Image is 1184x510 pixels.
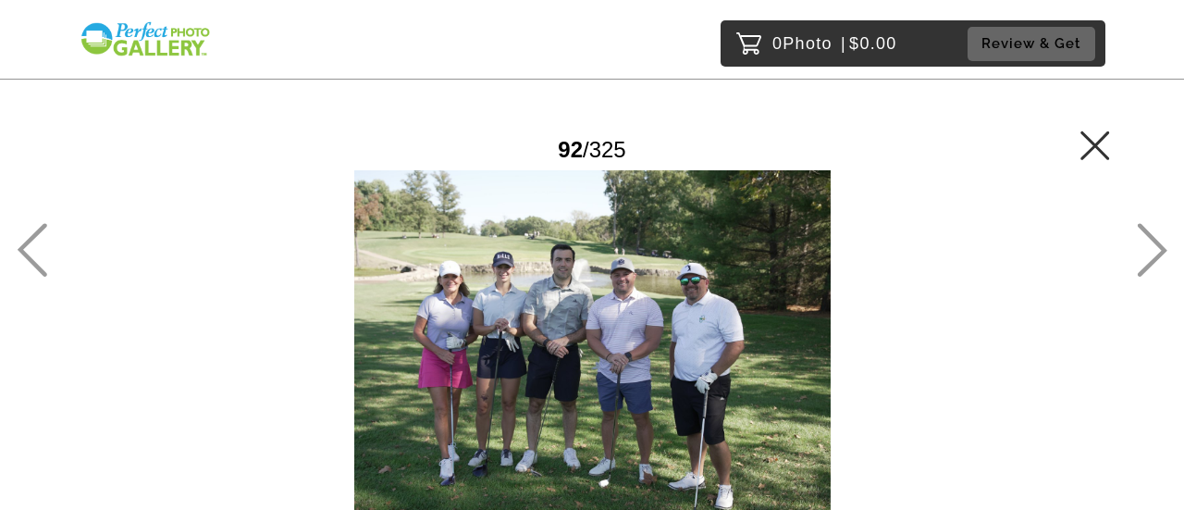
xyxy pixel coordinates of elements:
[841,34,846,53] span: |
[558,137,583,162] span: 92
[772,29,897,58] p: 0 $0.00
[783,29,832,58] span: Photo
[968,27,1101,61] a: Review & Get
[968,27,1095,61] button: Review & Get
[589,137,626,162] span: 325
[558,130,625,169] div: /
[79,20,212,58] img: Snapphound Logo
